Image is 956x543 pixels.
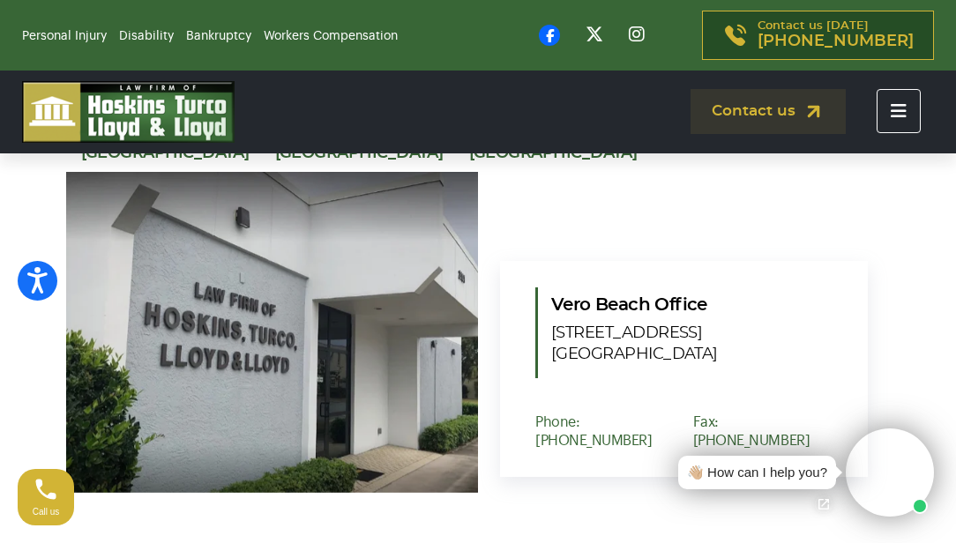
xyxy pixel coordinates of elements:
[33,507,60,517] span: Call us
[186,30,251,42] a: Bankruptcy
[535,413,693,450] p: Phone:
[551,323,833,365] span: [STREET_ADDRESS] [GEOGRAPHIC_DATA]
[877,89,921,133] button: Toggle navigation
[693,413,833,450] p: Fax:
[805,486,842,523] a: Open chat
[66,172,478,493] img: Vero Beach Office
[264,30,398,42] a: Workers Compensation
[702,11,934,60] a: Contact us [DATE][PHONE_NUMBER]
[22,81,235,143] img: logo
[551,287,833,365] h5: Vero Beach Office
[758,20,914,50] p: Contact us [DATE]
[758,33,914,50] span: [PHONE_NUMBER]
[687,463,827,483] div: 👋🏼 How can I help you?
[119,30,174,42] a: Disability
[535,434,652,448] a: [PHONE_NUMBER]
[22,30,107,42] a: Personal Injury
[691,89,846,134] a: Contact us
